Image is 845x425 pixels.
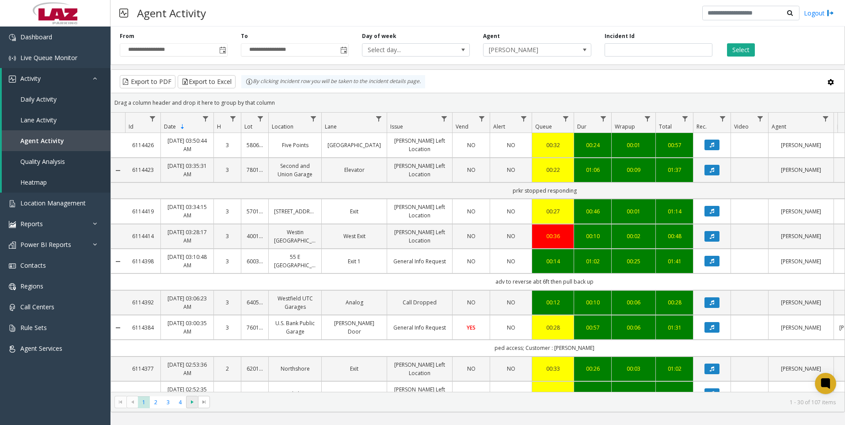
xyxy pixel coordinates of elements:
a: Northshore [274,364,316,373]
a: 00:03 [617,364,650,373]
a: Activity [2,68,110,89]
span: Location Management [20,199,86,207]
span: Power BI Reports [20,240,71,249]
a: 00:27 [537,207,568,216]
img: 'icon' [9,76,16,83]
a: Westfield UTC Garages [274,294,316,311]
a: [DATE] 02:53:36 AM [166,360,208,377]
a: [DATE] 03:10:48 AM [166,253,208,269]
a: [PERSON_NAME] [774,364,828,373]
span: Agent [772,123,786,130]
a: 3 [219,141,236,149]
img: 'icon' [9,283,16,290]
div: 00:10 [579,298,606,307]
div: 00:12 [537,298,568,307]
div: 00:33 [537,364,568,373]
span: Id [129,123,133,130]
a: H Filter Menu [227,113,239,125]
img: 'icon' [9,242,16,249]
a: NO [458,298,484,307]
a: West Exit [327,232,381,240]
a: Quality Analysis [2,151,110,172]
span: Lane [325,123,337,130]
a: Vend Filter Menu [476,113,488,125]
span: NO [467,299,476,306]
span: Go to the next page [189,398,196,406]
a: Agent Filter Menu [820,113,832,125]
span: Queue [535,123,552,130]
a: [PERSON_NAME] [774,232,828,240]
a: NO [458,141,484,149]
a: 2 [219,364,236,373]
a: 620164 [247,364,263,373]
a: 01:06 [579,166,606,174]
a: Call Dropped [392,298,447,307]
a: 01:14 [661,207,688,216]
a: Location Filter Menu [308,113,320,125]
span: Location [272,123,293,130]
a: 00:57 [661,141,688,149]
div: 00:22 [537,166,568,174]
a: Westin [GEOGRAPHIC_DATA] [274,228,316,245]
span: Call Centers [20,303,54,311]
a: [PERSON_NAME] [774,207,828,216]
img: logout [827,8,834,18]
a: 3 [219,323,236,332]
span: Quality Analysis [20,157,65,166]
a: 6114392 [130,298,155,307]
a: [DATE] 03:34:15 AM [166,203,208,220]
div: Data table [111,113,845,392]
div: 00:02 [617,232,650,240]
span: Agent Services [20,344,62,353]
span: NO [467,390,476,398]
a: 6114373 [130,390,155,398]
a: 00:46 [579,207,606,216]
a: 6114384 [130,323,155,332]
a: 01:37 [661,166,688,174]
a: 00:01 [617,141,650,149]
div: By clicking Incident row you will be taken to the incident details page. [241,75,425,88]
span: Page 4 [174,396,186,408]
a: [STREET_ADDRESS] [274,207,316,216]
a: Issue Filter Menu [438,113,450,125]
a: [PERSON_NAME] [774,166,828,174]
a: Dur Filter Menu [598,113,609,125]
span: Lane Activity [20,116,57,124]
img: 'icon' [9,262,16,269]
span: NO [467,365,476,372]
div: 00:06 [617,323,650,332]
span: Rule Sets [20,323,47,332]
a: 3 [219,166,236,174]
div: Drag a column header and drop it here to group by that column [111,95,845,110]
a: 00:32 [537,390,568,398]
a: 00:26 [579,364,606,373]
button: Export to PDF [120,75,175,88]
a: [PERSON_NAME] Left Location [392,385,447,402]
a: Alert Filter Menu [518,113,530,125]
a: NO [495,166,526,174]
a: YES [458,323,484,332]
img: 'icon' [9,345,16,353]
label: To [241,32,248,40]
a: NO [495,141,526,149]
img: 'icon' [9,304,16,311]
a: 600349 [247,257,263,266]
a: 00:57 [579,323,606,332]
button: Select [727,43,755,57]
a: 00:14 [537,257,568,266]
div: 00:01 [617,207,650,216]
a: 3 [219,298,236,307]
a: Five Points [274,141,316,149]
a: 00:06 [617,298,650,307]
span: Reports [20,220,43,228]
a: 3 [219,257,236,266]
label: Incident Id [605,32,635,40]
a: 01:41 [661,257,688,266]
div: 00:25 [617,257,650,266]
